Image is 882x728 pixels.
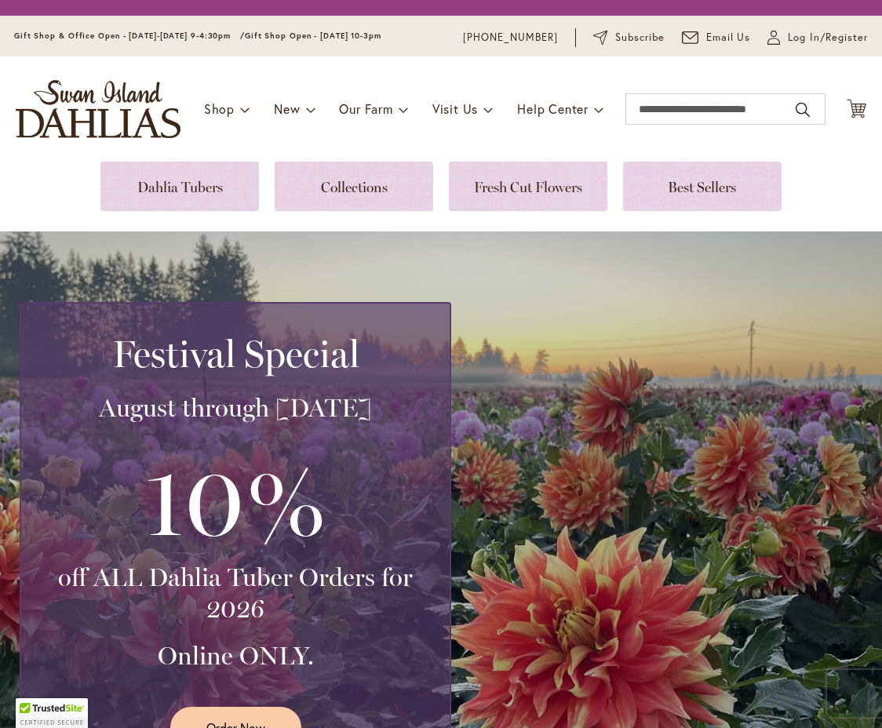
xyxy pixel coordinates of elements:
[16,80,180,138] a: store logo
[463,30,558,45] a: [PHONE_NUMBER]
[517,100,589,117] span: Help Center
[16,698,88,728] div: TrustedSite Certified
[40,392,431,424] h3: August through [DATE]
[245,31,381,41] span: Gift Shop Open - [DATE] 10-3pm
[40,562,431,624] h3: off ALL Dahlia Tuber Orders for 2026
[593,30,665,45] a: Subscribe
[40,640,431,672] h3: Online ONLY.
[706,30,751,45] span: Email Us
[274,100,300,117] span: New
[615,30,665,45] span: Subscribe
[14,31,245,41] span: Gift Shop & Office Open - [DATE]-[DATE] 9-4:30pm /
[339,100,392,117] span: Our Farm
[432,100,478,117] span: Visit Us
[40,332,431,376] h2: Festival Special
[788,30,868,45] span: Log In/Register
[40,439,431,562] h3: 10%
[682,30,751,45] a: Email Us
[796,97,810,122] button: Search
[767,30,868,45] a: Log In/Register
[204,100,235,117] span: Shop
